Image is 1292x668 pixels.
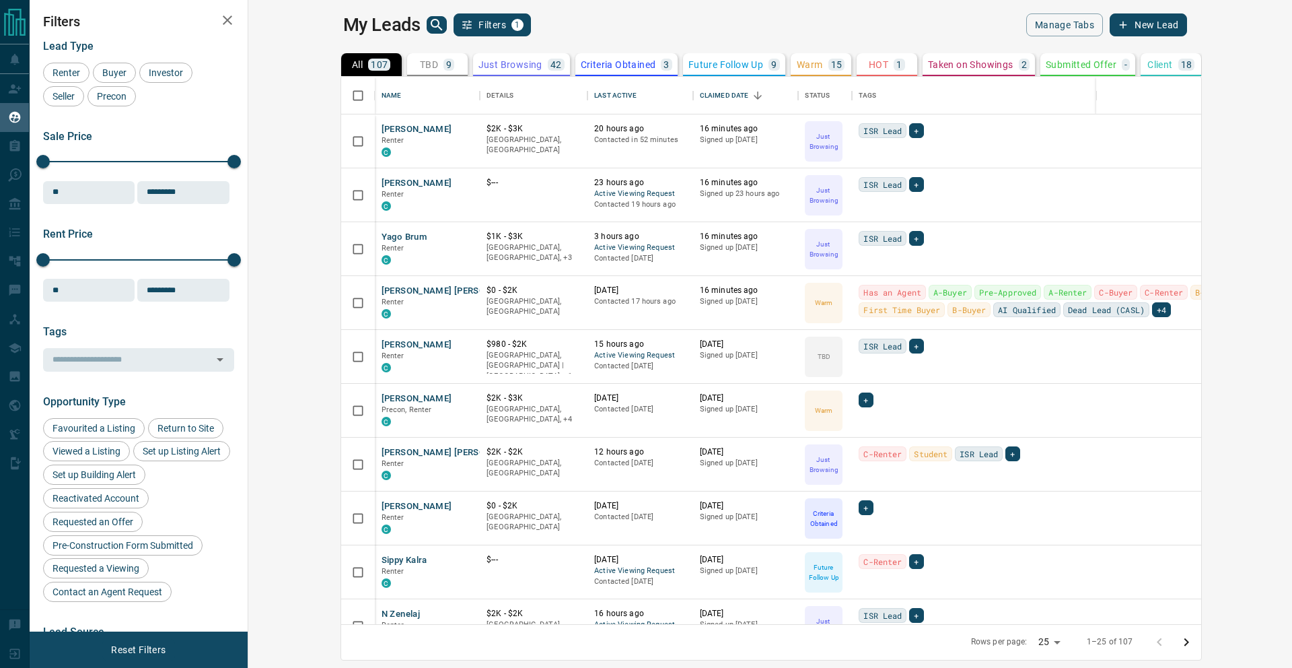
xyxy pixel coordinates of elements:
[1181,60,1192,69] p: 18
[688,60,763,69] p: Future Follow Up
[382,201,391,211] div: condos.ca
[700,500,792,512] p: [DATE]
[382,352,404,360] span: Renter
[48,469,141,480] span: Set up Building Alert
[863,555,902,568] span: C-Renter
[43,130,92,143] span: Sale Price
[594,231,686,242] p: 3 hours ago
[382,621,404,630] span: Renter
[487,135,581,156] p: [GEOGRAPHIC_DATA], [GEOGRAPHIC_DATA]
[382,554,427,567] button: Sippy Kalra
[1087,636,1133,648] p: 1–25 of 107
[382,177,452,190] button: [PERSON_NAME]
[382,255,391,265] div: condos.ca
[1021,60,1027,69] p: 2
[43,395,126,408] span: Opportunity Type
[138,446,225,457] span: Set up Listing Alert
[700,554,792,566] p: [DATE]
[487,500,581,512] p: $0 - $2K
[909,231,923,246] div: +
[594,576,686,587] p: Contacted [DATE]
[594,404,686,415] p: Contacted [DATE]
[863,178,902,191] span: ISR Lead
[382,298,404,306] span: Renter
[382,339,452,352] button: [PERSON_NAME]
[863,339,902,353] span: ISR Lead
[594,177,686,189] p: 23 hours ago
[1046,60,1116,69] p: Submitted Offer
[771,60,777,69] p: 9
[914,609,919,622] span: +
[863,124,902,137] span: ISR Lead
[852,77,1273,114] div: Tags
[700,608,792,620] p: [DATE]
[594,350,686,362] span: Active Viewing Request
[594,77,636,114] div: Last Active
[43,465,145,485] div: Set up Building Alert
[863,303,940,316] span: First Time Buyer
[1124,60,1127,69] p: -
[594,500,686,512] p: [DATE]
[487,620,581,640] p: [GEOGRAPHIC_DATA], [GEOGRAPHIC_DATA]
[806,562,841,582] p: Future Follow Up
[863,447,902,461] span: C-Renter
[863,232,902,245] span: ISR Lead
[43,86,84,106] div: Seller
[815,298,832,308] p: Warm
[909,339,923,354] div: +
[48,493,144,504] span: Reactivated Account
[1033,632,1065,652] div: 25
[1147,60,1172,69] p: Client
[914,178,919,191] span: +
[43,13,234,30] h2: Filters
[806,455,841,475] p: Just Browsing
[382,459,404,468] span: Renter
[43,535,203,556] div: Pre-Construction Form Submitted
[859,77,876,114] div: Tags
[594,253,686,264] p: Contacted [DATE]
[700,512,792,523] p: Signed up [DATE]
[693,77,799,114] div: Claimed Date
[594,123,686,135] p: 20 hours ago
[133,441,230,461] div: Set up Listing Alert
[487,77,513,114] div: Details
[487,123,581,135] p: $2K - $3K
[700,458,792,469] p: Signed up [DATE]
[382,147,391,157] div: condos.ca
[806,508,841,529] p: Criteria Obtained
[48,91,79,102] span: Seller
[896,60,902,69] p: 1
[43,441,130,461] div: Viewed a Listing
[594,620,686,631] span: Active Viewing Request
[594,189,686,200] span: Active Viewing Request
[815,405,832,415] p: Warm
[700,350,792,361] p: Signed up [DATE]
[1005,446,1019,461] div: +
[863,393,868,407] span: +
[48,446,125,457] span: Viewed a Listing
[700,566,792,576] p: Signed up [DATE]
[859,500,873,515] div: +
[1152,302,1171,317] div: +4
[914,124,919,137] span: +
[869,60,888,69] p: HOT
[382,393,452,405] button: [PERSON_NAME]
[382,363,391,372] div: condos.ca
[144,67,188,78] span: Investor
[748,86,767,105] button: Sort
[487,608,581,620] p: $2K - $2K
[43,558,149,578] div: Requested a Viewing
[1173,629,1200,656] button: Go to next page
[914,555,919,568] span: +
[211,350,229,369] button: Open
[933,286,967,299] span: A-Buyer
[487,339,581,350] p: $980 - $2K
[487,512,581,533] p: [GEOGRAPHIC_DATA], [GEOGRAPHIC_DATA]
[48,540,198,551] span: Pre-Construction Form Submitted
[487,554,581,566] p: $---
[487,242,581,263] p: West End, Midtown | Central, Toronto
[998,303,1056,316] span: AI Qualified
[700,77,749,114] div: Claimed Date
[594,339,686,350] p: 15 hours ago
[93,63,136,83] div: Buyer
